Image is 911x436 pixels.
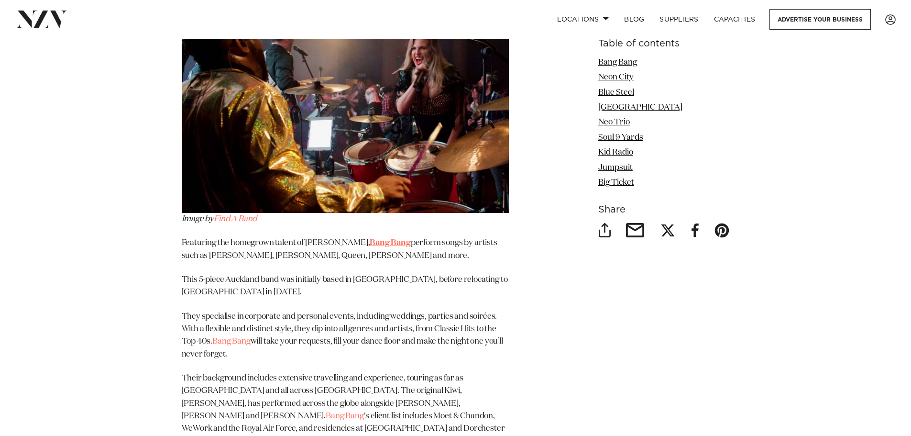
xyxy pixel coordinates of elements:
a: Bang Bang [598,58,637,67]
a: [GEOGRAPHIC_DATA] [598,103,682,112]
a: Big Ticket [598,179,634,187]
a: Blue Steel [598,89,634,97]
a: Bang Bang [370,239,410,247]
a: Soul 9 Yards [598,134,643,142]
a: Jumpsuit [598,164,633,172]
a: Find A Band [214,215,257,223]
span: They specialise in corporate and personal events, including weddings, parties and soirées. With a... [182,313,503,358]
em: Image by [182,215,257,223]
a: Locations [549,9,616,30]
img: nzv-logo.png [15,11,67,28]
a: Capacities [706,9,763,30]
a: Neo Trio [598,119,630,127]
a: Kid Radio [598,149,633,157]
h6: Table of contents [598,39,730,49]
h6: Share [598,205,730,215]
a: BLOG [616,9,652,30]
span: This 5-piece Auckland band was initially based in [GEOGRAPHIC_DATA], before relocating to [GEOGRA... [182,276,508,296]
span: Featuring the homegrown talent of [PERSON_NAME], perform songs by artists such as [PERSON_NAME], ... [182,239,497,259]
a: Advertise your business [769,9,871,30]
a: Neon City [598,73,634,81]
a: Bang Bang [212,337,250,346]
a: SUPPLIERS [652,9,706,30]
a: Bang Bang [326,412,363,420]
